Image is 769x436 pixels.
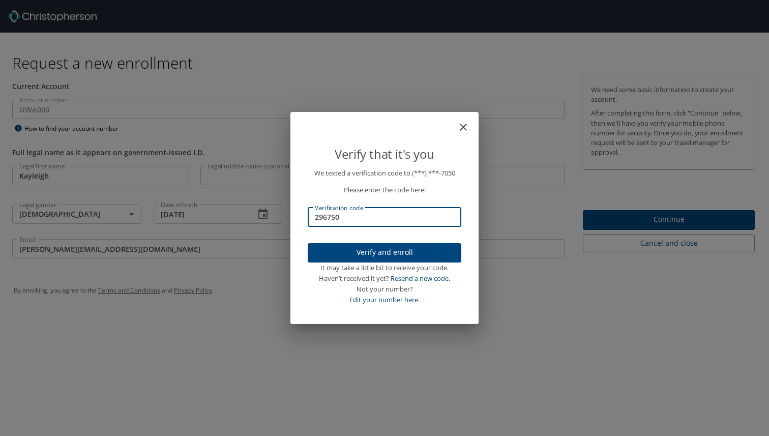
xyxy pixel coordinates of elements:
[462,116,475,128] button: close
[308,243,461,263] button: Verify and enroll
[308,263,461,273] div: It may take a little bit to receive your code.
[391,274,450,283] a: Resend a new code.
[308,185,461,195] p: Please enter the code here:
[349,295,420,304] a: Edit your number here.
[308,273,461,284] div: Haven’t received it yet?
[308,144,461,164] p: Verify that it's you
[316,246,453,259] span: Verify and enroll
[308,168,461,179] p: We texted a verification code to (***) ***- 7050
[308,284,461,295] div: Not your number?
